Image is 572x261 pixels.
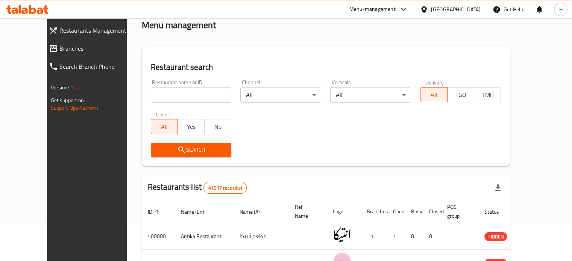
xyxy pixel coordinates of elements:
span: Name (En) [181,207,214,216]
th: Closed [423,200,441,223]
span: Yes [181,121,202,132]
button: No [204,119,231,134]
input: Search for restaurant name or ID.. [151,88,232,103]
h2: Restaurants list [148,181,247,194]
button: All [151,119,178,134]
label: Upsell [156,112,170,117]
button: TMP [474,87,501,102]
th: Open [387,200,405,223]
td: 0 [405,223,423,250]
div: All [330,88,411,103]
img: Antika Restaurant [333,225,352,244]
td: 1 [387,223,405,250]
span: ID [148,207,162,216]
span: Branches [59,44,137,53]
span: TGO [451,89,471,100]
td: 0 [423,223,441,250]
span: Get support on: [51,95,85,105]
button: Search [151,143,232,157]
div: Export file [489,179,507,197]
td: Antika Restaurant [175,223,234,250]
span: POS group [447,202,469,220]
div: HIDDEN [484,232,507,241]
a: Search Branch Phone [43,57,143,75]
div: [GEOGRAPHIC_DATA] [431,5,481,14]
button: All [420,87,447,102]
span: TMP [477,89,498,100]
a: Restaurants Management [43,21,143,39]
span: All [154,121,175,132]
h2: Restaurant search [151,62,501,73]
span: Restaurants Management [59,26,137,35]
td: 1 [361,223,387,250]
span: Name (Ar) [240,207,272,216]
span: Ref. Name [295,202,318,220]
div: Total records count [203,182,247,194]
td: مطعم أنتيكا [234,223,289,250]
a: Support.OpsPlatform [51,103,99,113]
button: Yes [178,119,205,134]
th: Logo [327,200,361,223]
span: HIDDEN [484,232,507,241]
span: Search [157,145,226,155]
span: H [559,5,562,14]
span: Version: [51,83,69,92]
label: Delivery [425,80,444,85]
div: All [240,88,321,103]
span: All [423,89,444,100]
h2: Menu management [142,19,216,31]
a: Branches [43,39,143,57]
span: Status [484,207,509,216]
th: Branches [361,200,387,223]
span: Search Branch Phone [59,62,137,71]
div: Menu-management [349,5,396,14]
span: 41017 record(s) [204,184,246,192]
span: 1.0.0 [70,83,82,92]
button: TGO [447,87,474,102]
th: Busy [405,200,423,223]
span: No [208,121,228,132]
td: 500000 [142,223,175,250]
